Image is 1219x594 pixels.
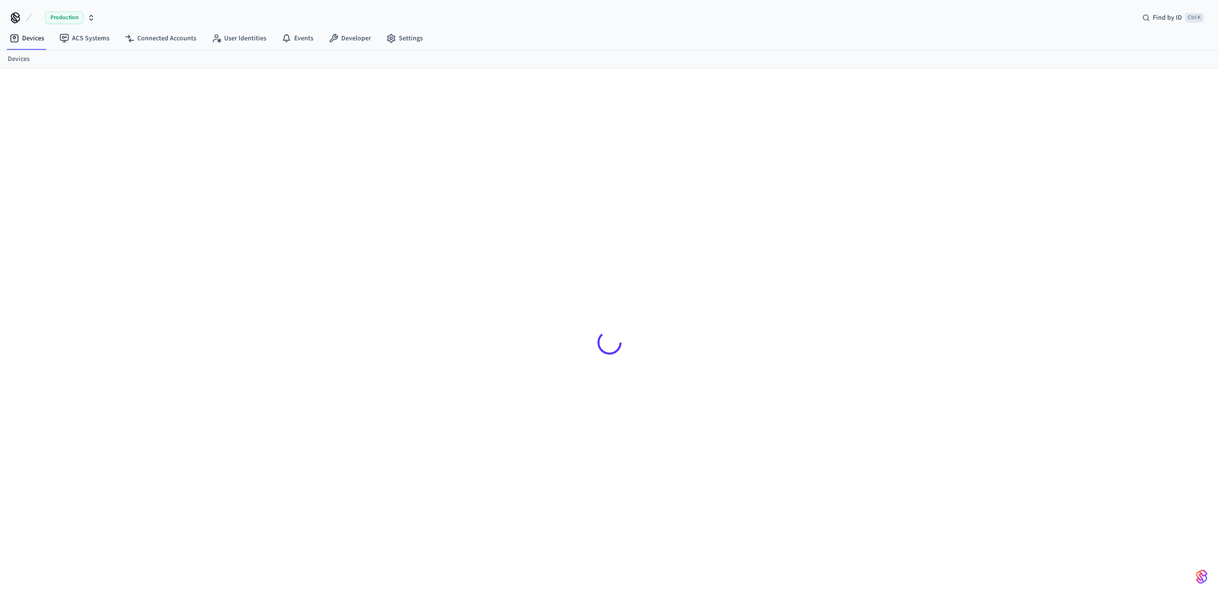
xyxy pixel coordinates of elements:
[1153,13,1182,23] span: Find by ID
[204,30,274,47] a: User Identities
[1135,9,1211,26] div: Find by IDCtrl K
[52,30,117,47] a: ACS Systems
[1196,569,1207,584] img: SeamLogoGradient.69752ec5.svg
[321,30,379,47] a: Developer
[45,12,84,24] span: Production
[2,30,52,47] a: Devices
[117,30,204,47] a: Connected Accounts
[1185,13,1204,23] span: Ctrl K
[379,30,430,47] a: Settings
[274,30,321,47] a: Events
[8,54,30,64] a: Devices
